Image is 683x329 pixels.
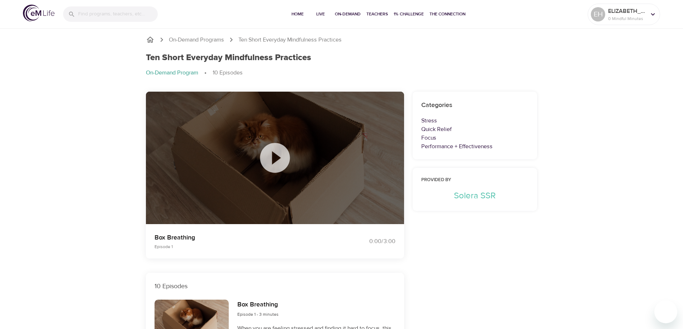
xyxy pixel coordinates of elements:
[421,176,529,184] h6: Provided by
[312,10,329,18] span: Live
[213,69,243,77] p: 10 Episodes
[238,36,342,44] p: Ten Short Everyday Mindfulness Practices
[421,100,529,111] h6: Categories
[146,69,537,77] nav: breadcrumb
[421,142,529,151] p: Performance + Effectiveness
[146,35,537,44] nav: breadcrumb
[335,10,361,18] span: On-Demand
[421,134,529,142] p: Focus
[237,300,279,310] h6: Box Breathing
[155,233,333,242] p: Box Breathing
[23,5,54,21] img: logo
[366,10,388,18] span: Teachers
[289,10,306,18] span: Home
[421,116,529,125] p: Stress
[421,125,529,134] p: Quick Relief
[430,10,465,18] span: The Connection
[591,7,605,21] div: EH
[608,15,646,22] p: 0 Mindful Minutes
[146,69,198,77] p: On-Demand Program
[421,189,529,202] p: Solera SSR
[155,243,333,250] p: Episode 1
[654,300,677,323] iframe: Button to launch messaging window
[394,10,424,18] span: 1% Challenge
[342,237,395,246] div: 0:00 / 3:00
[169,36,224,44] a: On-Demand Programs
[608,7,646,15] p: ELIZABETH_391067
[146,53,311,63] h1: Ten Short Everyday Mindfulness Practices
[237,311,279,317] span: Episode 1 - 3 minutes
[78,6,158,22] input: Find programs, teachers, etc...
[155,281,395,291] p: 10 Episodes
